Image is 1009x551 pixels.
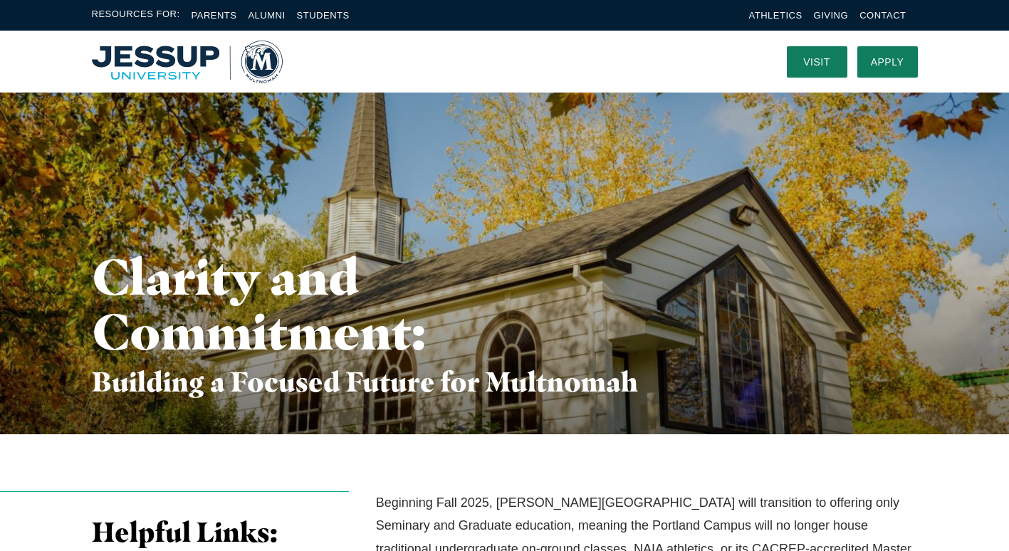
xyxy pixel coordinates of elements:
span: Resources For: [92,7,180,23]
a: Apply [857,46,918,78]
a: Visit [787,46,847,78]
a: Parents [192,10,237,21]
a: Alumni [248,10,285,21]
h1: Clarity and Commitment: [92,249,421,359]
h3: Building a Focused Future for Multnomah [92,366,642,399]
a: Contact [859,10,906,21]
h3: Helpful Links: [92,516,350,549]
img: Multnomah University Logo [92,41,283,83]
a: Athletics [749,10,803,21]
a: Giving [814,10,849,21]
a: Home [92,41,283,83]
a: Students [297,10,350,21]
